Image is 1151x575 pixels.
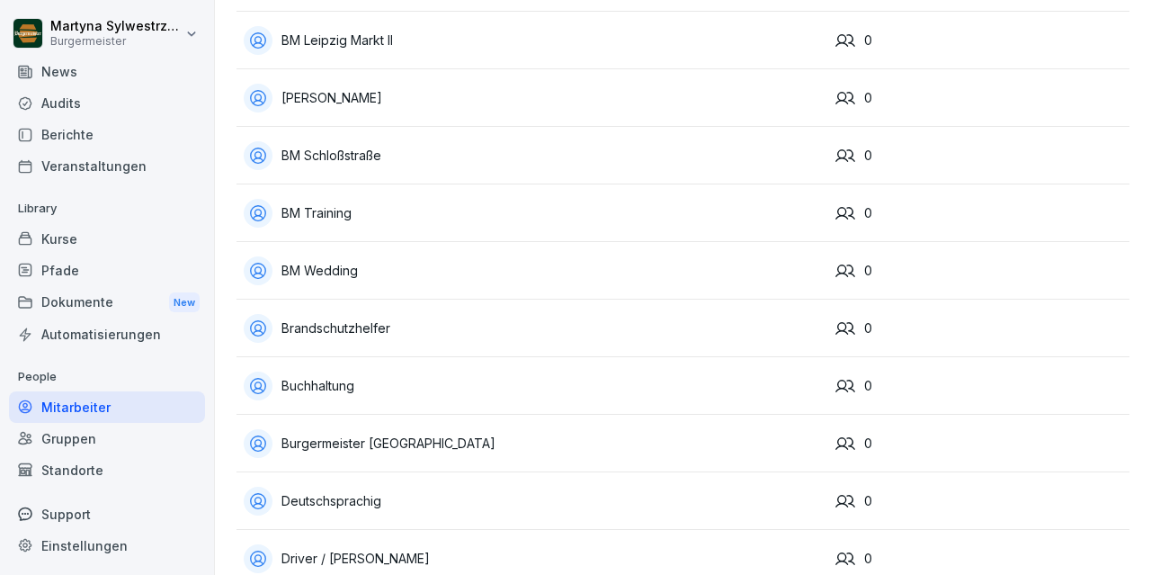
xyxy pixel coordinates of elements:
[9,87,205,119] a: Audits
[835,31,1122,50] div: 0
[835,203,1122,223] div: 0
[244,141,821,170] div: BM Schloßstraße
[244,84,821,112] div: [PERSON_NAME]
[835,434,1122,454] div: 0
[244,314,821,343] div: Brandschutzhelfer
[9,56,205,87] a: News
[9,255,205,286] a: Pfade
[9,530,205,562] a: Einstellungen
[835,376,1122,396] div: 0
[9,286,205,319] a: DokumenteNew
[9,391,205,423] a: Mitarbeiter
[9,454,205,486] a: Standorte
[244,199,821,228] div: BM Training
[835,319,1122,338] div: 0
[835,88,1122,108] div: 0
[244,544,821,573] div: Driver / [PERSON_NAME]
[244,429,821,458] div: Burgermeister [GEOGRAPHIC_DATA]
[9,286,205,319] div: Dokumente
[835,491,1122,511] div: 0
[835,261,1122,281] div: 0
[9,119,205,150] a: Berichte
[9,499,205,530] div: Support
[244,372,821,400] div: Buchhaltung
[244,26,821,55] div: BM Leipzig Markt II
[9,363,205,391] p: People
[9,319,205,350] a: Automatisierungen
[9,223,205,255] a: Kurse
[244,487,821,516] div: Deutschsprachig
[835,146,1122,166] div: 0
[50,35,182,48] p: Burgermeister
[244,256,821,285] div: BM Wedding
[50,19,182,34] p: Martyna Sylwestrzak
[9,423,205,454] a: Gruppen
[835,549,1122,569] div: 0
[169,292,200,313] div: New
[9,194,205,223] p: Library
[9,150,205,182] a: Veranstaltungen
